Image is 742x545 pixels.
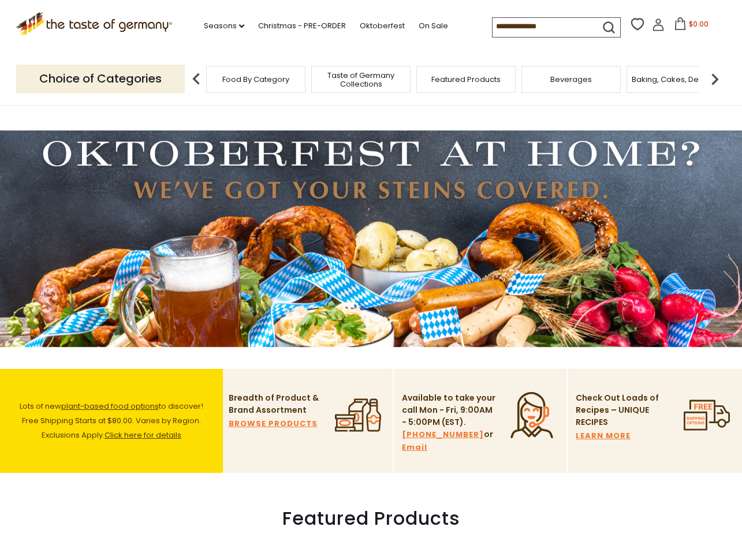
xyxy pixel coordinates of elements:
[315,71,407,88] a: Taste of Germany Collections
[703,68,726,91] img: next arrow
[632,75,721,84] a: Baking, Cakes, Desserts
[258,20,346,32] a: Christmas - PRE-ORDER
[229,392,324,416] p: Breadth of Product & Brand Assortment
[360,20,405,32] a: Oktoberfest
[402,441,427,454] a: Email
[20,401,203,441] span: Lots of new to discover! Free Shipping Starts at $80.00. Varies by Region. Exclusions Apply.
[576,392,659,428] p: Check Out Loads of Recipes – UNIQUE RECIPES
[689,19,709,29] span: $0.00
[550,75,592,84] a: Beverages
[229,417,318,430] a: BROWSE PRODUCTS
[61,401,159,412] a: plant-based food options
[667,17,716,35] button: $0.00
[402,392,497,454] p: Available to take your call Mon - Fri, 9:00AM - 5:00PM (EST). or
[204,20,244,32] a: Seasons
[419,20,448,32] a: On Sale
[16,65,185,93] p: Choice of Categories
[402,428,484,441] a: [PHONE_NUMBER]
[431,75,501,84] a: Featured Products
[222,75,289,84] a: Food By Category
[105,430,181,441] a: Click here for details
[185,68,208,91] img: previous arrow
[576,430,631,442] a: LEARN MORE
